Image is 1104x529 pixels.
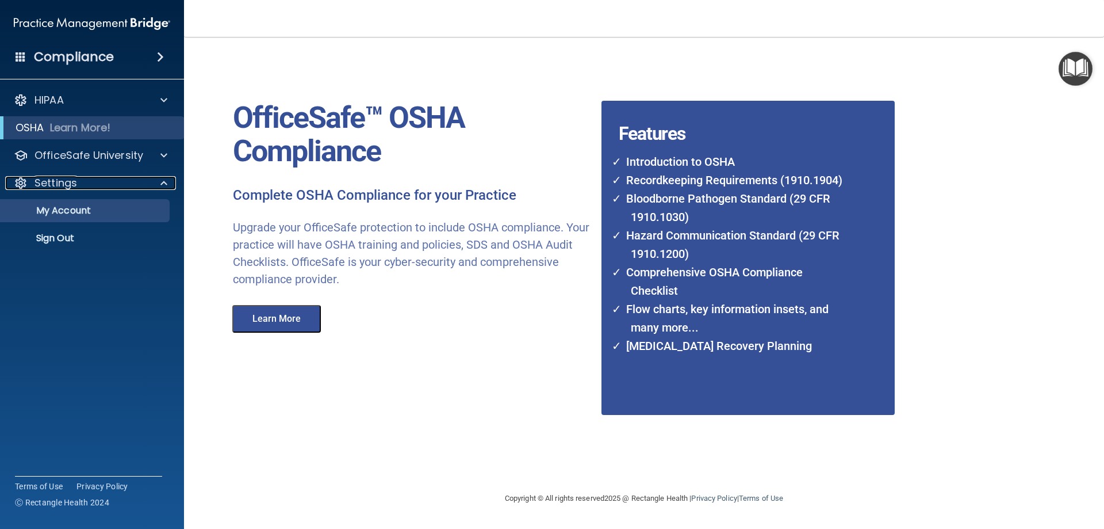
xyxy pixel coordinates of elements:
h4: Compliance [34,49,114,65]
li: Recordkeeping Requirements (1910.1904) [619,171,849,189]
li: Comprehensive OSHA Compliance Checklist [619,263,849,300]
p: OfficeSafe™ OSHA Compliance [233,101,593,168]
a: Terms of Use [739,494,783,503]
a: Privacy Policy [691,494,737,503]
li: Flow charts, key information insets, and many more... [619,300,849,337]
p: OfficeSafe University [34,149,143,162]
p: Upgrade your OfficeSafe protection to include OSHA compliance. Your practice will have OSHA train... [233,219,593,288]
li: Introduction to OSHA [619,153,849,171]
li: [MEDICAL_DATA] Recovery Planning [619,337,849,355]
li: Hazard Communication Standard (29 CFR 1910.1200) [619,226,849,263]
a: HIPAA [14,93,167,107]
button: Open Resource Center [1059,52,1092,86]
p: HIPAA [34,93,64,107]
div: Copyright © All rights reserved 2025 @ Rectangle Health | | [434,480,854,517]
p: Sign Out [7,233,164,244]
a: Settings [14,176,167,190]
p: Settings [34,176,77,190]
a: OfficeSafe University [14,149,167,162]
p: OSHA [16,121,44,135]
h4: Features [601,101,864,124]
img: PMB logo [14,12,170,35]
li: Bloodborne Pathogen Standard (29 CFR 1910.1030) [619,189,849,226]
p: My Account [7,205,164,216]
span: Ⓒ Rectangle Health 2024 [15,497,109,508]
p: Learn More! [50,121,111,135]
button: Learn More [232,305,321,333]
a: Terms of Use [15,481,63,492]
a: Learn More [224,315,332,324]
p: Complete OSHA Compliance for your Practice [233,187,593,205]
a: Privacy Policy [76,481,128,492]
